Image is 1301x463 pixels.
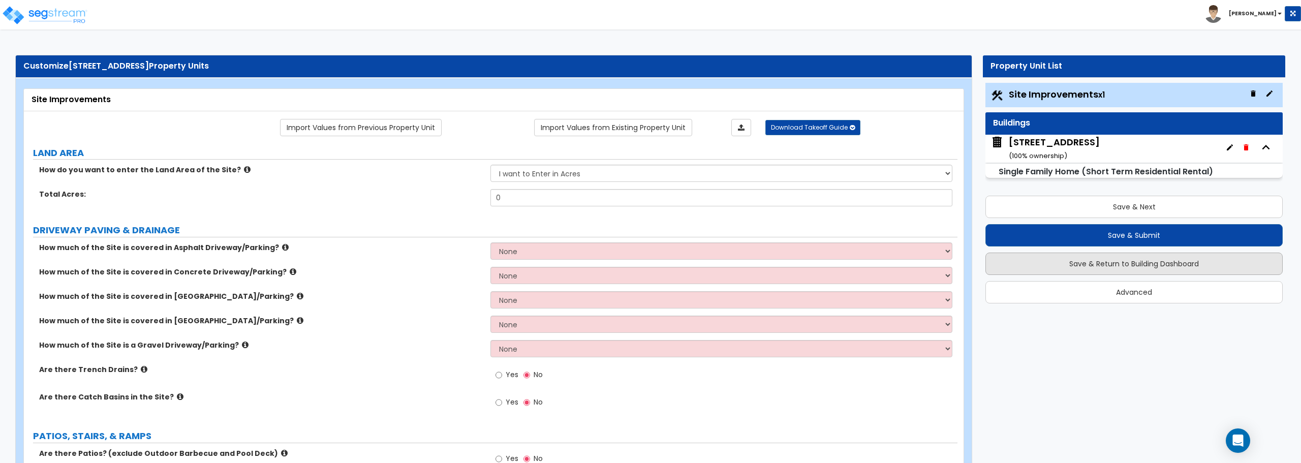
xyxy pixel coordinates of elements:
[39,291,483,301] label: How much of the Site is covered in [GEOGRAPHIC_DATA]/Parking?
[765,120,860,135] button: Download Takeoff Guide
[985,253,1283,275] button: Save & Return to Building Dashboard
[282,243,289,251] i: click for more info!
[990,89,1004,102] img: Construction.png
[523,369,530,381] input: No
[999,166,1213,177] small: Single Family Home (Short Term Residential Rental)
[993,117,1275,129] div: Buildings
[1226,428,1250,453] div: Open Intercom Messenger
[39,189,483,199] label: Total Acres:
[985,224,1283,246] button: Save & Submit
[280,119,442,136] a: Import the dynamic attribute values from previous properties.
[39,364,483,375] label: Are there Trench Drains?
[39,165,483,175] label: How do you want to enter the Land Area of the Site?
[1098,89,1105,100] small: x1
[506,397,518,407] span: Yes
[2,5,88,25] img: logo_pro_r.png
[1009,136,1100,162] div: [STREET_ADDRESS]
[506,369,518,380] span: Yes
[1009,88,1105,101] span: Site Improvements
[771,123,848,132] span: Download Takeoff Guide
[990,136,1100,162] span: 1150 Big Island Dr
[39,392,483,402] label: Are there Catch Basins in the Site?
[23,60,964,72] div: Customize Property Units
[290,268,296,275] i: click for more info!
[495,369,502,381] input: Yes
[990,60,1278,72] div: Property Unit List
[985,281,1283,303] button: Advanced
[523,397,530,408] input: No
[1009,151,1067,161] small: ( 100 % ownership)
[297,317,303,324] i: click for more info!
[33,146,957,160] label: LAND AREA
[39,316,483,326] label: How much of the Site is covered in [GEOGRAPHIC_DATA]/Parking?
[39,448,483,458] label: Are there Patios? (exclude Outdoor Barbecue and Pool Deck)
[69,60,149,72] span: [STREET_ADDRESS]
[141,365,147,373] i: click for more info!
[242,341,249,349] i: click for more info!
[731,119,751,136] a: Import the dynamic attributes value through Excel sheet
[1204,5,1222,23] img: avatar.png
[32,94,956,106] div: Site Improvements
[39,242,483,253] label: How much of the Site is covered in Asphalt Driveway/Parking?
[39,267,483,277] label: How much of the Site is covered in Concrete Driveway/Parking?
[244,166,251,173] i: click for more info!
[177,393,183,400] i: click for more info!
[33,429,957,443] label: PATIOS, STAIRS, & RAMPS
[281,449,288,457] i: click for more info!
[297,292,303,300] i: click for more info!
[534,119,692,136] a: Import the dynamic attribute values from existing properties.
[39,340,483,350] label: How much of the Site is a Gravel Driveway/Parking?
[495,397,502,408] input: Yes
[534,369,543,380] span: No
[33,224,957,237] label: DRIVEWAY PAVING & DRAINAGE
[534,397,543,407] span: No
[985,196,1283,218] button: Save & Next
[1229,10,1277,17] b: [PERSON_NAME]
[990,136,1004,149] img: building.svg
